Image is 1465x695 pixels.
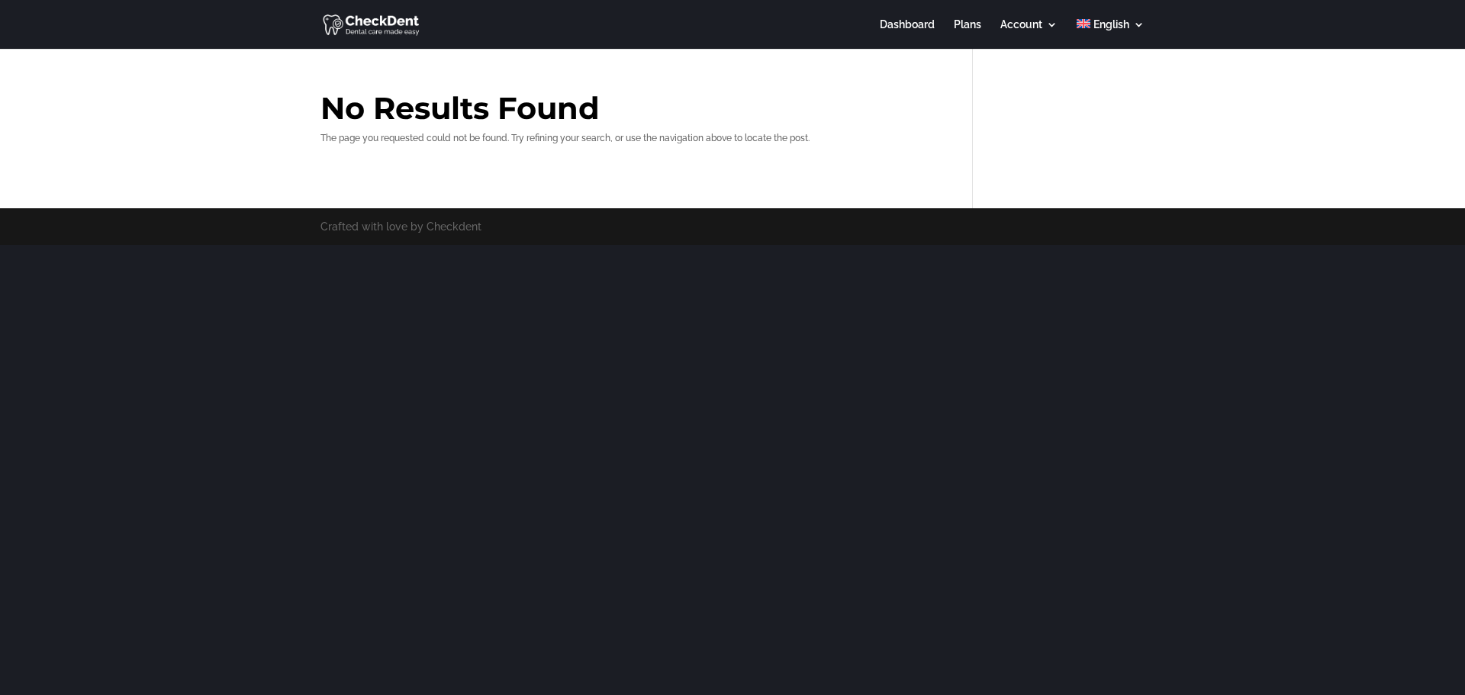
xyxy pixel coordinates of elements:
[320,131,927,145] p: The page you requested could not be found. Try refining your search, or use the navigation above ...
[954,19,981,49] a: Plans
[1093,18,1129,31] span: English
[880,19,935,49] a: Dashboard
[320,220,481,241] div: Crafted with love by Checkdent
[1077,19,1145,49] a: English
[323,12,421,37] img: CheckDent AI
[320,93,927,131] h1: No Results Found
[1000,19,1058,49] a: Account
